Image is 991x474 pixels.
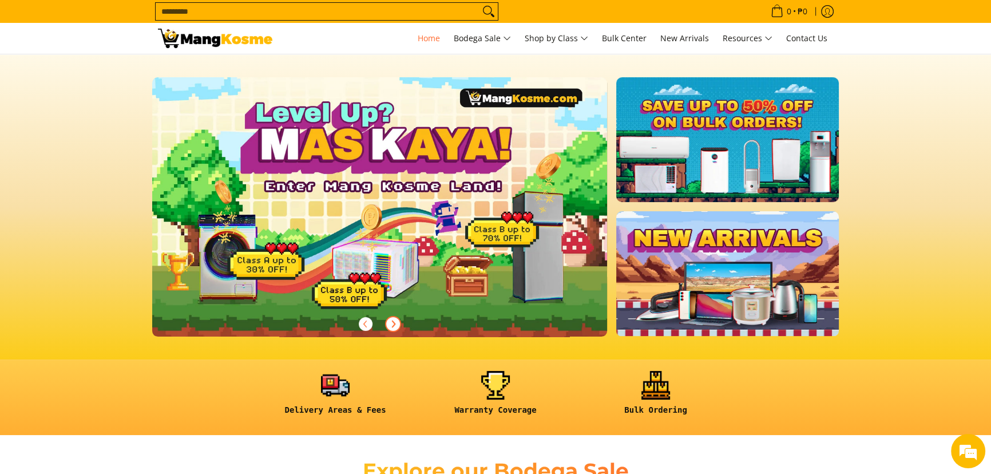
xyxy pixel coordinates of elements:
span: New Arrivals [660,33,709,44]
span: ₱0 [796,7,809,15]
img: Mang Kosme: Your Home Appliances Warehouse Sale Partner! [158,29,272,48]
span: Shop by Class [525,31,588,46]
button: Next [380,311,406,337]
nav: Main Menu [284,23,833,54]
a: <h6><strong>Delivery Areas & Fees</strong></h6> [261,371,410,424]
span: We're online! [66,144,158,260]
textarea: Type your message and hit 'Enter' [6,313,218,353]
a: Home [412,23,446,54]
a: New Arrivals [655,23,715,54]
a: Resources [717,23,778,54]
div: Minimize live chat window [188,6,215,33]
a: Bodega Sale [448,23,517,54]
span: Bodega Sale [454,31,511,46]
button: Previous [353,311,378,337]
a: More [152,77,644,355]
span: Bulk Center [602,33,647,44]
span: 0 [785,7,793,15]
a: <h6><strong>Warranty Coverage</strong></h6> [421,371,570,424]
span: • [767,5,811,18]
a: Bulk Center [596,23,652,54]
a: Contact Us [780,23,833,54]
span: Contact Us [786,33,827,44]
a: <h6><strong>Bulk Ordering</strong></h6> [581,371,730,424]
button: Search [479,3,498,20]
a: Shop by Class [519,23,594,54]
div: Chat with us now [60,64,192,79]
span: Resources [723,31,772,46]
span: Home [418,33,440,44]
